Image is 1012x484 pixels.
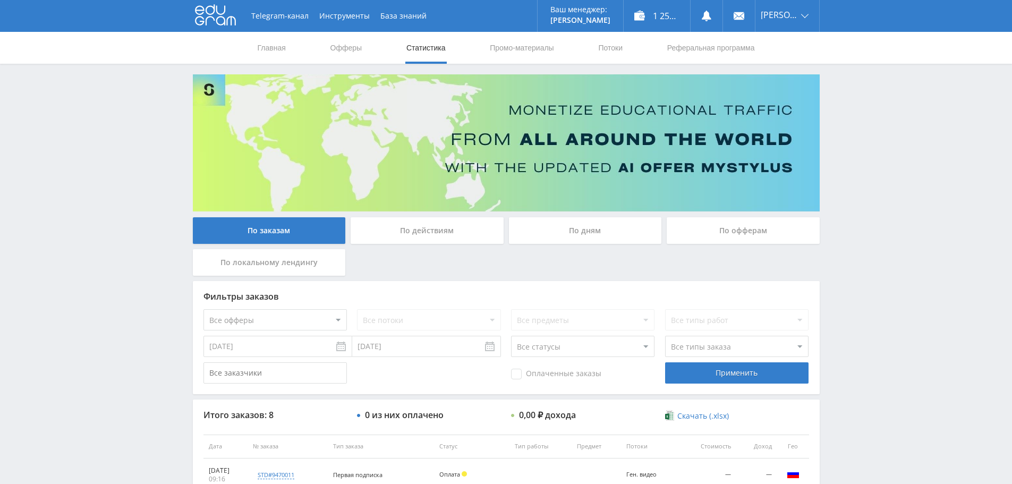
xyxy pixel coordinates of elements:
span: [PERSON_NAME] [761,11,798,19]
p: Ваш менеджер: [550,5,610,14]
a: Потоки [597,32,624,64]
div: Фильтры заказов [203,292,809,301]
div: По локальному лендингу [193,249,346,276]
div: По офферам [667,217,820,244]
a: Промо-материалы [489,32,555,64]
div: Применить [665,362,809,384]
div: По действиям [351,217,504,244]
span: Оплаченные заказы [511,369,601,379]
div: По заказам [193,217,346,244]
input: Все заказчики [203,362,347,384]
img: Banner [193,74,820,211]
a: Главная [257,32,287,64]
p: [PERSON_NAME] [550,16,610,24]
a: Реферальная программа [666,32,756,64]
div: По дням [509,217,662,244]
a: Статистика [405,32,447,64]
a: Офферы [329,32,363,64]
